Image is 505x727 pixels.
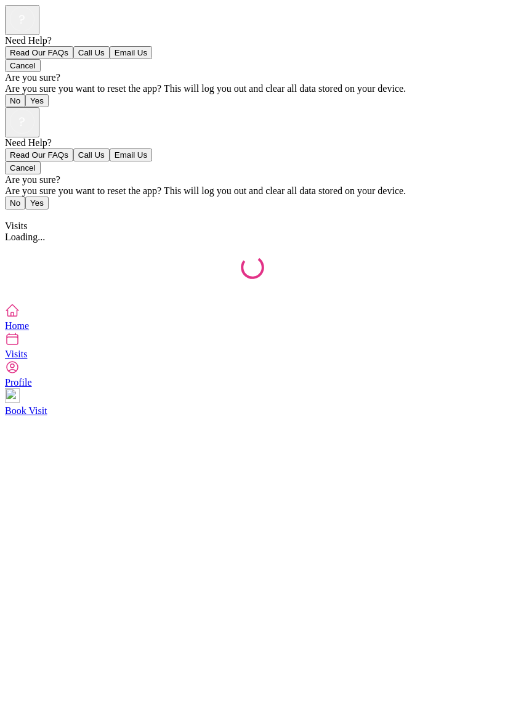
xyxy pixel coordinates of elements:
[5,94,25,107] button: No
[5,83,500,94] div: Are you sure you want to reset the app? This will log you out and clear all data stored on your d...
[5,388,500,416] a: Book Visit
[5,232,45,242] span: Loading...
[73,46,110,59] button: Call Us
[5,35,500,46] div: Need Help?
[5,349,27,359] span: Visits
[5,377,32,388] span: Profile
[5,331,500,359] a: Visits
[5,320,29,331] span: Home
[25,94,49,107] button: Yes
[5,303,500,331] a: Home
[5,59,41,72] button: Cancel
[5,360,500,388] a: Profile
[5,221,27,231] span: Visits
[5,148,73,161] button: Read Our FAQs
[25,197,49,209] button: Yes
[5,161,41,174] button: Cancel
[5,185,500,197] div: Are you sure you want to reset the app? This will log you out and clear all data stored on your d...
[5,137,500,148] div: Need Help?
[110,148,152,161] button: Email Us
[5,197,25,209] button: No
[5,72,500,83] div: Are you sure?
[5,46,73,59] button: Read Our FAQs
[5,174,500,185] div: Are you sure?
[5,405,47,416] span: Book Visit
[110,46,152,59] button: Email Us
[73,148,110,161] button: Call Us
